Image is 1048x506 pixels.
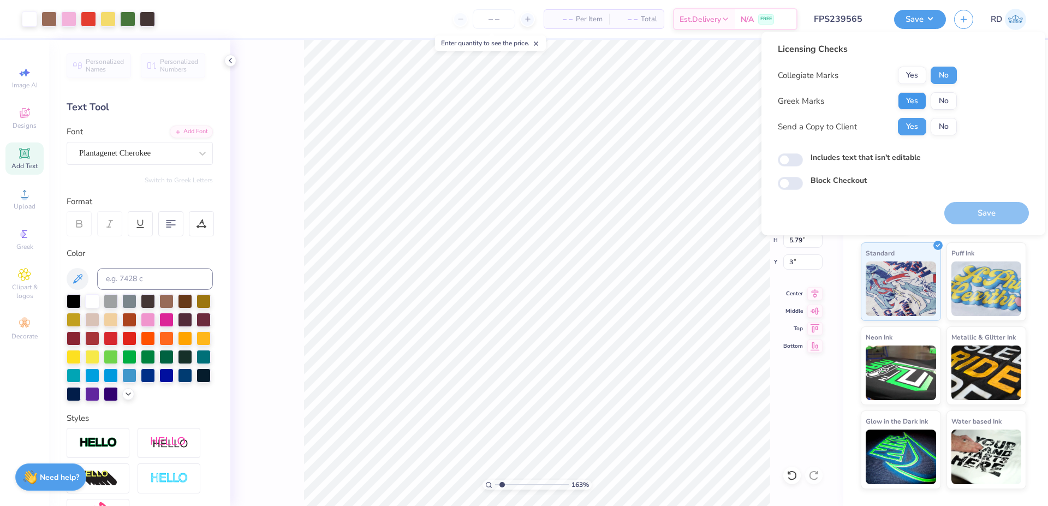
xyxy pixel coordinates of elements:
img: Metallic & Glitter Ink [951,346,1022,400]
label: Block Checkout [811,175,867,186]
span: Neon Ink [866,331,892,343]
div: Color [67,247,213,260]
label: Font [67,126,83,138]
input: – – [473,9,515,29]
img: Standard [866,261,936,316]
span: – – [551,14,573,25]
span: Metallic & Glitter Ink [951,331,1016,343]
div: Format [67,195,214,208]
span: Image AI [12,81,38,90]
span: Center [783,290,803,297]
span: 163 % [571,480,589,490]
button: No [931,67,957,84]
label: Includes text that isn't editable [811,152,921,163]
span: Designs [13,121,37,130]
button: No [931,118,957,135]
img: Glow in the Dark Ink [866,430,936,484]
span: Personalized Numbers [160,58,199,73]
span: Greek [16,242,33,251]
div: Styles [67,412,213,425]
span: Per Item [576,14,603,25]
span: Add Text [11,162,38,170]
img: Stroke [79,437,117,449]
span: Middle [783,307,803,315]
span: Upload [14,202,35,211]
img: 3d Illusion [79,470,117,487]
div: Licensing Checks [778,43,957,56]
span: Water based Ink [951,415,1002,427]
input: Untitled Design [806,8,886,30]
span: Top [783,325,803,332]
a: RD [991,9,1026,30]
span: Personalized Names [86,58,124,73]
span: N/A [741,14,754,25]
button: Yes [898,67,926,84]
img: Negative Space [150,472,188,485]
span: Decorate [11,332,38,341]
span: Total [641,14,657,25]
img: Neon Ink [866,346,936,400]
div: Text Tool [67,100,213,115]
img: Rommel Del Rosario [1005,9,1026,30]
div: Add Font [170,126,213,138]
img: Shadow [150,436,188,450]
span: Est. Delivery [680,14,721,25]
button: Yes [898,92,926,110]
span: – – [616,14,638,25]
span: Bottom [783,342,803,350]
button: No [931,92,957,110]
span: Clipart & logos [5,283,44,300]
strong: Need help? [40,472,79,483]
button: Switch to Greek Letters [145,176,213,184]
div: Send a Copy to Client [778,121,857,133]
div: Enter quantity to see the price. [435,35,546,51]
span: Glow in the Dark Ink [866,415,928,427]
button: Save [894,10,946,29]
span: RD [991,13,1002,26]
img: Water based Ink [951,430,1022,484]
div: Greek Marks [778,95,824,108]
button: Yes [898,118,926,135]
div: Collegiate Marks [778,69,838,82]
span: Standard [866,247,895,259]
img: Puff Ink [951,261,1022,316]
span: FREE [760,15,772,23]
span: Puff Ink [951,247,974,259]
input: e.g. 7428 c [97,268,213,290]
